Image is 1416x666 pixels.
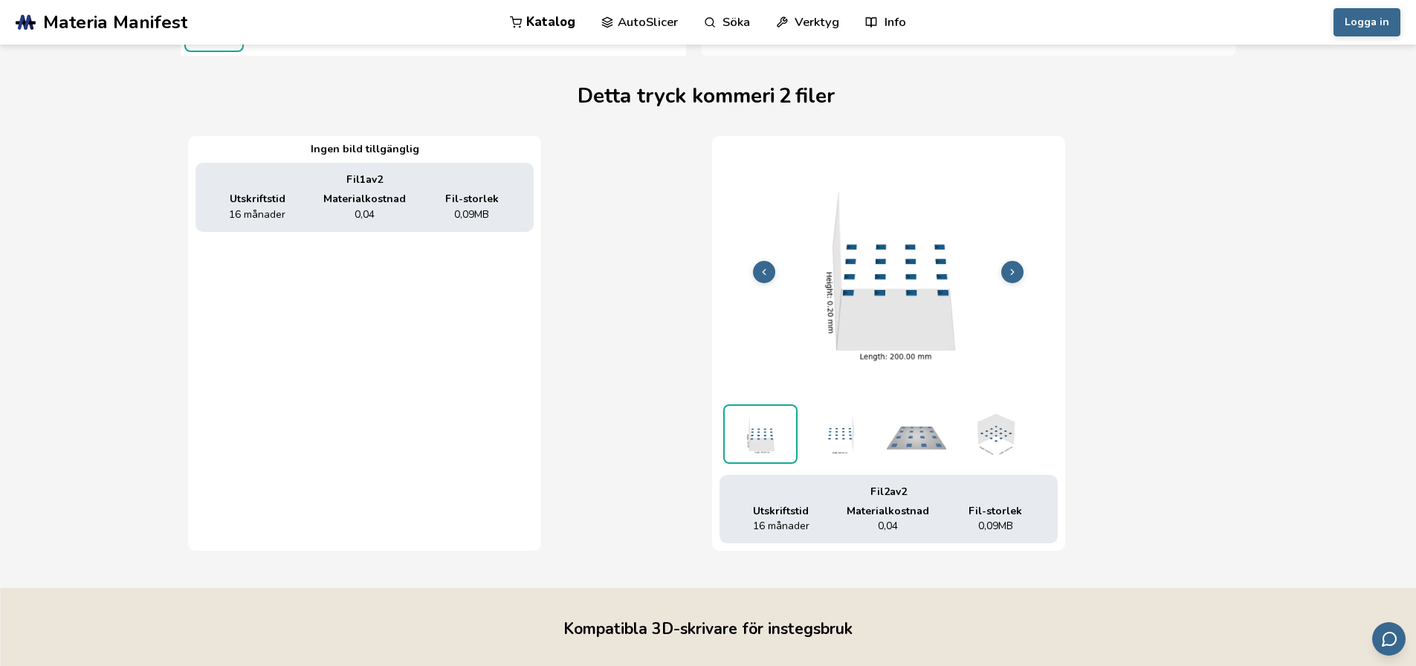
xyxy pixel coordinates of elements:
font: Kompatibla 3D-skrivare för instegsbruk [563,618,853,639]
font: Fil [346,172,360,187]
font: 2 [901,485,907,499]
font: 0,09 [978,519,998,533]
font: Fil [870,485,884,499]
font: Fil-storlek [445,192,499,206]
font: Utskriftstid [753,504,809,518]
font: MB [998,519,1013,533]
font: Ingen bild tillgänglig [311,142,419,156]
font: Verktyg [795,13,839,30]
font: 1 [360,172,366,187]
font: Utskriftstid [230,192,285,206]
font: Materia Manifest [43,10,187,35]
font: 16 månader [229,207,285,222]
font: 0,04 [355,207,375,222]
font: Detta tryck kommer [578,82,770,110]
img: 1_3D_Mått [725,406,796,462]
font: AutoSlicer [618,13,678,30]
font: Söka [722,13,750,30]
button: Logga in [1333,8,1400,36]
font: av [366,172,377,187]
font: Materialkostnad [847,504,929,518]
font: MB [474,207,489,222]
font: av [890,485,901,499]
font: Katalog [526,13,575,30]
font: 2 [377,172,383,187]
img: 1_Förhandsgranskning [879,404,954,464]
font: Materialkostnad [323,192,406,206]
font: 16 månader [753,519,809,533]
font: filer [795,82,835,110]
font: Fil-storlek [969,504,1022,518]
font: Info [885,13,906,30]
font: Logga in [1345,15,1389,29]
font: i [770,82,775,110]
button: Skicka feedback via e-post [1372,622,1406,656]
img: 1_3D_Mått [801,404,876,464]
font: 2 [779,82,792,110]
font: 2 [884,485,890,499]
img: 1_3D_Mått [957,404,1032,464]
font: 0,04 [878,519,898,533]
font: 0,09 [454,207,474,222]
